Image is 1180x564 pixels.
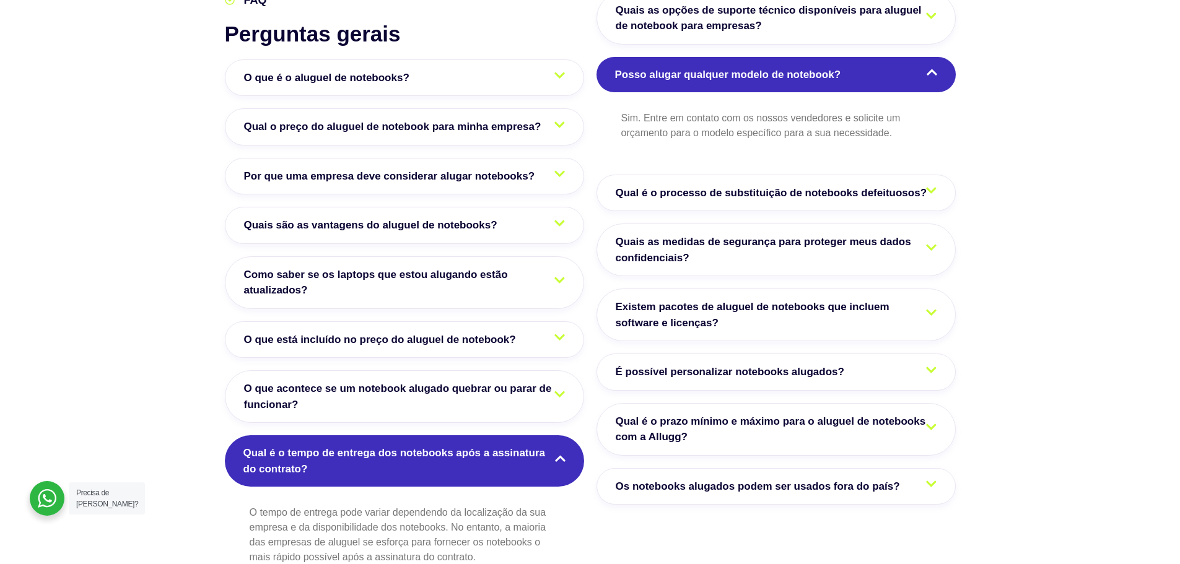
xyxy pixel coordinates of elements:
[597,57,956,93] a: Posso alugar qualquer modelo de notebook?
[616,364,850,380] span: É possível personalizar notebooks alugados?
[244,217,504,233] span: Quais são as vantagens do aluguel de notebooks?
[76,488,138,508] span: Precisa de [PERSON_NAME]?
[597,403,956,456] a: Qual é o prazo mínimo e máximo para o aluguel de notebooks com a Allugg?
[616,414,937,445] span: Qual é o prazo mínimo e máximo para o aluguel de notebooks com a Allugg?
[225,435,584,487] a: Qual é o tempo de entrega dos notebooks após a assinatura do contrato?
[616,2,937,34] span: Quais as opções de suporte técnico disponíveis para aluguel de notebook para empresas?
[225,59,584,97] a: O que é o aluguel de notebooks?
[621,111,931,141] p: Sim. Entre em contato com os nossos vendedores e solicite um orçamento para o modelo específico p...
[225,370,584,423] a: O que acontece se um notebook alugado quebrar ou parar de funcionar?
[225,256,584,309] a: Como saber se os laptops que estou alugando estão atualizados?
[244,381,565,412] span: O que acontece se um notebook alugado quebrar ou parar de funcionar?
[597,175,956,212] a: Qual é o processo de substituição de notebooks defeituosos?
[957,406,1180,564] iframe: Chat Widget
[225,21,584,47] h2: Perguntas gerais
[957,406,1180,564] div: Widget de chat
[244,267,565,298] span: Como saber se os laptops que estou alugando estão atualizados?
[244,168,541,184] span: Por que uma empresa deve considerar alugar notebooks?
[244,119,548,135] span: Qual o preço do aluguel de notebook para minha empresa?
[597,223,956,276] a: Quais as medidas de segurança para proteger meus dados confidenciais?
[616,479,906,495] span: Os notebooks alugados podem ser usados fora do país?
[597,468,956,505] a: Os notebooks alugados podem ser usados fora do país?
[597,289,956,341] a: Existem pacotes de aluguel de notebooks que incluem software e licenças?
[225,207,584,244] a: Quais são as vantagens do aluguel de notebooks?
[616,234,937,266] span: Quais as medidas de segurança para proteger meus dados confidenciais?
[225,158,584,195] a: Por que uma empresa deve considerar alugar notebooks?
[615,67,847,83] span: Posso alugar qualquer modelo de notebook?
[225,108,584,145] a: Qual o preço do aluguel de notebook para minha empresa?
[244,332,522,348] span: O que está incluído no preço do aluguel de notebook?
[616,299,937,331] span: Existem pacotes de aluguel de notebooks que incluem software e licenças?
[243,445,566,477] span: Qual é o tempo de entrega dos notebooks após a assinatura do contrato?
[244,70,416,86] span: O que é o aluguel de notebooks?
[225,321,584,358] a: O que está incluído no preço do aluguel de notebook?
[616,185,933,201] span: Qual é o processo de substituição de notebooks defeituosos?
[597,354,956,391] a: É possível personalizar notebooks alugados?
